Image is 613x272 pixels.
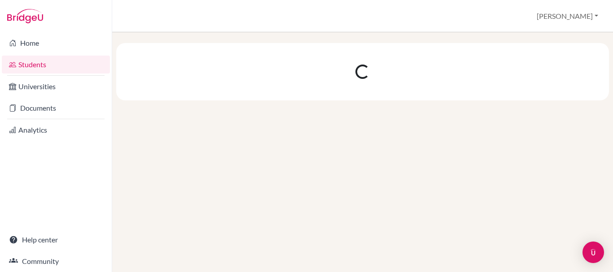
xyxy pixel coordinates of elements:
a: Universities [2,78,110,95]
a: Community [2,252,110,270]
div: Open Intercom Messenger [582,242,604,263]
img: Bridge-U [7,9,43,23]
a: Home [2,34,110,52]
a: Help center [2,231,110,249]
a: Analytics [2,121,110,139]
a: Documents [2,99,110,117]
a: Students [2,56,110,73]
button: [PERSON_NAME] [533,8,602,25]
